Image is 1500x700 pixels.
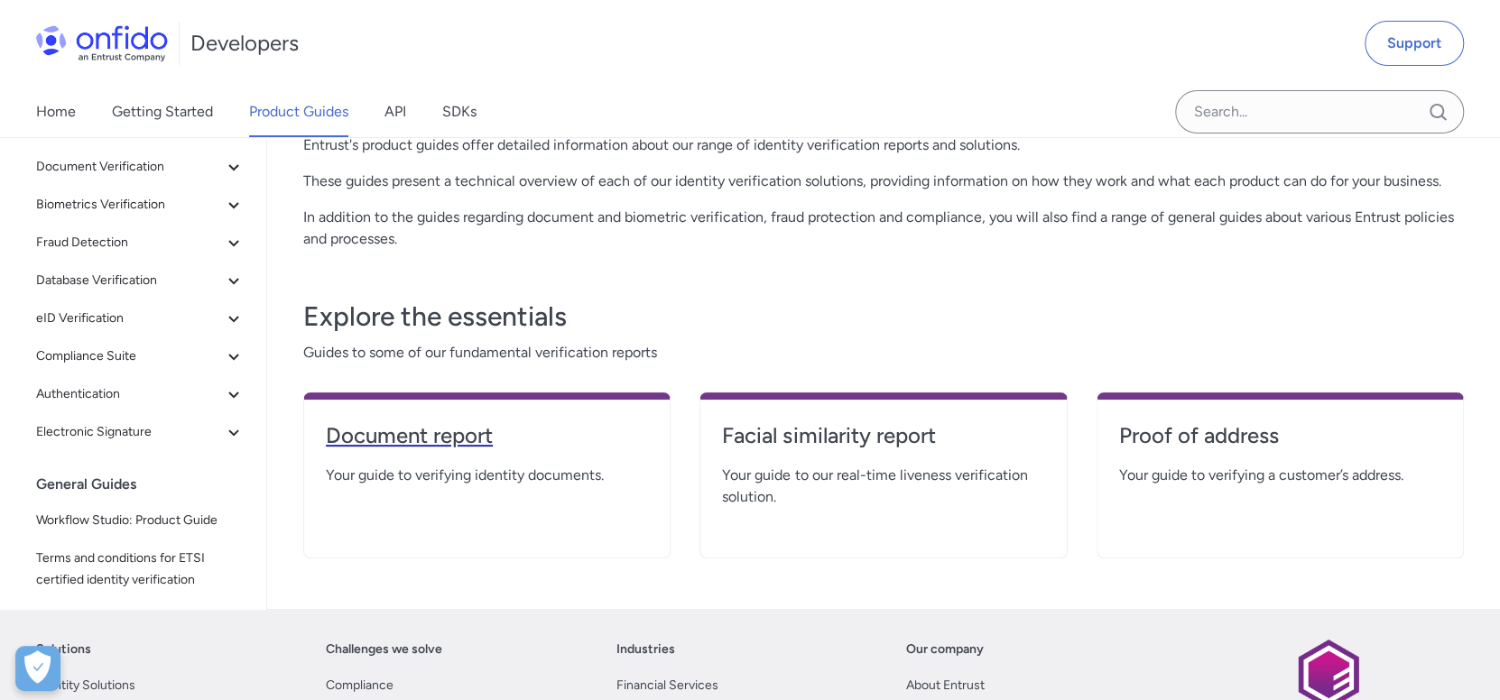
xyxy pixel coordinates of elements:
span: Data deletion service [36,607,245,629]
button: Electronic Signature [29,414,252,450]
a: Facial similarity report [722,421,1044,465]
p: These guides present a technical overview of each of our identity verification solutions, providi... [303,170,1464,192]
a: SDKs [442,87,477,137]
button: Database Verification [29,262,252,299]
a: Data deletion service [29,600,252,636]
a: API [384,87,406,137]
input: Onfido search input field [1175,90,1464,134]
button: Authentication [29,376,252,412]
a: Industries [616,639,674,660]
a: Terms and conditions for ETSI certified identity verification [29,540,252,598]
a: Document report [326,421,648,465]
span: Fraud Detection [36,232,223,253]
span: Document Verification [36,156,223,178]
span: Authentication [36,383,223,405]
a: Workflow Studio: Product Guide [29,502,252,539]
button: eID Verification [29,300,252,336]
h4: Proof of address [1119,421,1441,450]
a: About Entrust [906,675,985,696]
span: Compliance Suite [36,345,223,367]
span: Your guide to our real-time liveness verification solution. [722,465,1044,508]
h1: Developers [190,29,299,58]
button: Open Preferences [15,646,60,691]
span: Terms and conditions for ETSI certified identity verification [36,548,245,591]
div: General Guides [36,466,259,502]
a: Support [1365,21,1464,66]
h3: Explore the essentials [303,299,1464,335]
a: Compliance [326,675,394,696]
p: In addition to the guides regarding document and biometric verification, fraud protection and com... [303,207,1464,250]
a: Product Guides [249,87,348,137]
img: Onfido Logo [36,25,168,61]
h4: Facial similarity report [722,421,1044,450]
span: Your guide to verifying identity documents. [326,465,648,486]
span: Your guide to verifying a customer’s address. [1119,465,1441,486]
a: Financial Services [616,675,718,696]
button: Compliance Suite [29,338,252,374]
span: Guides to some of our fundamental verification reports [303,342,1464,364]
a: Getting Started [112,87,213,137]
span: Biometrics Verification [36,194,223,216]
button: Biometrics Verification [29,187,252,223]
a: Challenges we solve [326,639,442,660]
button: Fraud Detection [29,225,252,261]
h4: Document report [326,421,648,450]
a: Solutions [36,639,91,660]
a: Our company [906,639,984,660]
a: Home [36,87,76,137]
button: Document Verification [29,149,252,185]
span: Electronic Signature [36,421,223,443]
span: Database Verification [36,270,223,291]
a: Proof of address [1119,421,1441,465]
a: Identity Solutions [36,675,135,696]
p: Entrust's product guides offer detailed information about our range of identity verification repo... [303,134,1464,156]
span: Workflow Studio: Product Guide [36,510,245,531]
div: Cookie Preferences [15,646,60,691]
span: eID Verification [36,308,223,329]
